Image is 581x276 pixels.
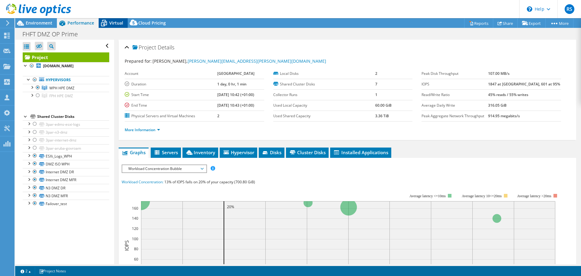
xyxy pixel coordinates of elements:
b: 316.05 GiB [488,103,507,108]
label: Read/Write Ratio [422,92,488,98]
a: Share [493,18,518,28]
a: 3par-internet-dmz [23,136,109,144]
label: Collector Runs [273,92,375,98]
a: N3 DMZ MFR [23,192,109,200]
b: [GEOGRAPHIC_DATA] [217,71,254,76]
a: FPH HPE DMZ [23,92,109,100]
div: Shared Cluster Disks [37,113,109,120]
span: Servers [154,149,178,155]
a: 2 [16,267,35,275]
a: Project [23,52,109,62]
label: Account [125,71,217,77]
text: 20% [227,204,234,209]
span: FPH HPE DMZ [49,93,73,98]
label: Used Shared Capacity [273,113,375,119]
b: 45% reads / 55% writes [488,92,528,97]
span: Installed Applications [333,149,388,155]
tspan: Average latency <=10ms [409,194,446,198]
b: 60.00 GiB [375,103,392,108]
a: [PERSON_NAME][EMAIL_ADDRESS][PERSON_NAME][DOMAIN_NAME] [188,58,326,64]
text: 160 [132,206,138,211]
b: [DOMAIN_NAME] [43,63,74,68]
svg: \n [527,6,532,12]
span: Disks [262,149,281,155]
span: WPH HPE DMZ [49,85,74,91]
span: Project [133,45,156,51]
span: Workload Concentration: [122,179,163,185]
a: DMZ ISO WPH [23,160,109,168]
text: 100 [132,236,138,241]
label: Peak Aggregate Network Throughput [422,113,488,119]
label: Used Local Capacity [273,102,375,108]
b: [DATE] 10:43 (+01:00) [217,103,254,108]
text: IOPS [123,240,130,251]
a: 3par-edms-esxi-logs [23,120,109,128]
span: Cloud Pricing [138,20,166,26]
a: Failover_test [23,200,109,208]
span: Inventory [185,149,215,155]
b: [DATE] 10:42 (+01:00) [217,92,254,97]
span: Cluster Disks [289,149,326,155]
span: Hypervisor [223,149,254,155]
label: Duration [125,81,217,87]
a: More [545,18,573,28]
b: 1 day, 0 hr, 1 min [217,81,247,87]
label: IOPS [422,81,488,87]
label: Prepared for: [125,58,152,64]
text: 60 [134,257,138,262]
b: 1 [375,92,377,97]
span: Performance [67,20,94,26]
label: End Time [125,102,217,108]
a: Reports [464,18,493,28]
a: Export [517,18,546,28]
text: 80 [134,246,138,251]
label: Peak Disk Throughput [422,71,488,77]
text: 140 [132,216,138,221]
label: Shared Cluster Disks [273,81,375,87]
a: 3par-n3-dmz [23,128,109,136]
a: WPH HPE DMZ [23,84,109,92]
span: Workload Concentration Bubble [125,165,203,172]
a: 3par-aruba-govroam [23,144,109,152]
text: Average latency >20ms [517,194,551,198]
a: Hypervisors [23,76,109,84]
tspan: Average latency 10<=20ms [462,194,502,198]
b: 2 [217,113,219,118]
label: Average Daily Write [422,102,488,108]
span: Virtual [109,20,123,26]
span: [PERSON_NAME], [153,58,326,64]
a: More Information [125,127,160,132]
text: 120 [132,226,138,231]
label: Physical Servers and Virtual Machines [125,113,217,119]
a: Project Notes [35,267,70,275]
span: Details [158,44,174,51]
h1: FHFT DMZ OP Prime [20,31,87,38]
a: [DOMAIN_NAME] [23,62,109,70]
a: Internet DMZ MFR [23,176,109,184]
b: 2 [375,71,377,76]
b: 3.36 TiB [375,113,389,118]
label: Local Disks [273,71,375,77]
a: N3 DMZ DR [23,184,109,192]
b: 7 [375,81,377,87]
span: RS [565,4,574,14]
b: 107.00 MB/s [488,71,510,76]
span: Environment [26,20,52,26]
span: Graphs [122,149,146,155]
span: 13% of IOPS falls on 20% of your capacity (700.80 GiB) [164,179,255,185]
b: 1847 at [GEOGRAPHIC_DATA], 601 at 95% [488,81,560,87]
b: 914.95 megabits/s [488,113,520,118]
a: ESXi_Logs_WPH [23,152,109,160]
a: Internet DMZ DR [23,168,109,176]
label: Start Time [125,92,217,98]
